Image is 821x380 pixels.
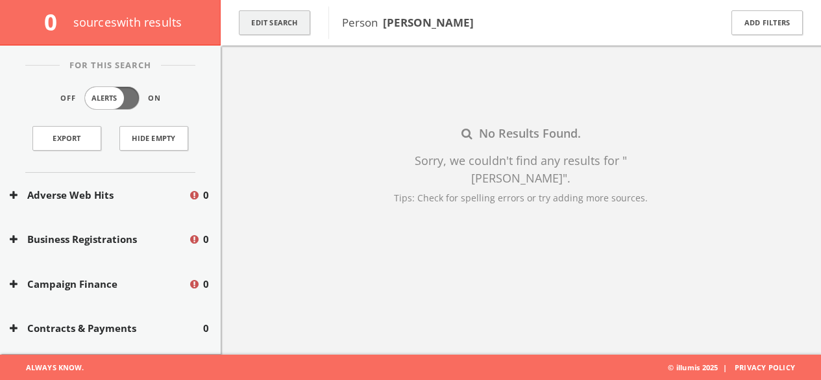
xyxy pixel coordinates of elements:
span: 0 [203,232,209,247]
button: Business Registrations [10,232,188,247]
button: Campaign Finance [10,277,188,292]
button: Add Filters [731,10,803,36]
button: Contracts & Payments [10,321,203,336]
span: For This Search [60,59,161,72]
span: 0 [203,188,209,203]
span: On [148,93,161,104]
a: Export [32,126,101,151]
div: No Results Found. [371,125,671,142]
span: 0 [203,277,209,292]
a: Privacy Policy [735,362,795,372]
span: Person [342,15,474,30]
span: 0 [203,321,209,336]
span: | [718,362,732,372]
button: Adverse Web Hits [10,188,188,203]
span: source s with results [73,14,182,30]
b: [PERSON_NAME] [383,15,474,30]
button: Hide Empty [119,126,188,151]
button: Edit Search [239,10,310,36]
span: 0 [44,6,68,37]
span: Off [60,93,76,104]
div: Sorry, we couldn't find any results for " [PERSON_NAME] " . [371,152,671,187]
div: Tips: Check for spelling errors or try adding more sources. [371,191,671,205]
